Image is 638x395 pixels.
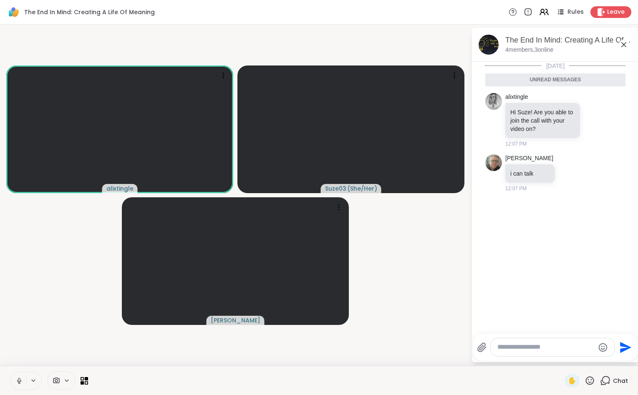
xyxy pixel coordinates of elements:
div: Unread messages [485,73,625,87]
span: ✋ [568,376,576,386]
p: 4 members, 3 online [505,46,553,54]
a: [PERSON_NAME] [505,154,553,163]
img: The End In Mind: Creating A Life Of Meaning, Sep 10 [479,35,499,55]
a: alixtingle [505,93,528,101]
p: Hi Suze! Are you able to join the call with your video on? [510,108,575,133]
p: i can talk [510,169,550,178]
span: 12:07 PM [505,185,527,192]
img: https://sharewell-space-live.sfo3.digitaloceanspaces.com/user-generated/cd732602-0ace-4223-92db-e... [485,93,502,110]
span: alixtingle [106,184,134,193]
button: Send [615,338,634,357]
span: Rules [567,8,584,16]
div: The End In Mind: Creating A Life Of Meaning, [DATE] [505,35,632,45]
img: https://sharewell-space-live.sfo3.digitaloceanspaces.com/user-generated/4b2f0720-58f1-45ab-af8b-3... [485,154,502,171]
span: [DATE] [541,62,570,70]
span: 12:07 PM [505,140,527,148]
textarea: Type your message [497,343,595,352]
span: Chat [613,377,628,385]
span: [PERSON_NAME] [211,316,260,325]
span: Leave [607,8,625,16]
span: Suze03 [325,184,346,193]
button: Emoji picker [598,342,608,352]
span: The End In Mind: Creating A Life Of Meaning [24,8,155,16]
span: ( She/Her ) [347,184,377,193]
img: ShareWell Logomark [7,5,21,19]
